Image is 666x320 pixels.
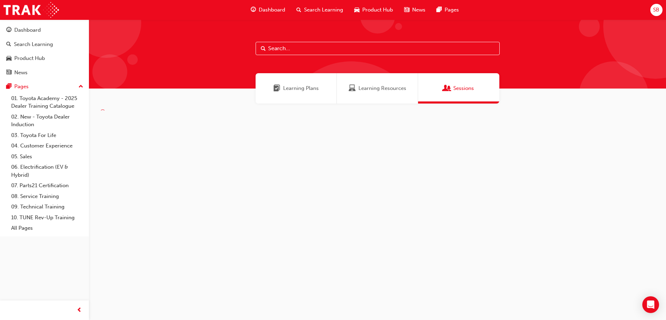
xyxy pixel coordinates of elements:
[8,130,86,141] a: 03. Toyota For Life
[78,82,83,91] span: up-icon
[296,6,301,14] span: search-icon
[14,40,53,48] div: Search Learning
[8,191,86,202] a: 08. Service Training
[418,73,499,104] a: SessionsSessions
[8,201,86,212] a: 09. Technical Training
[653,6,659,14] span: SB
[8,223,86,234] a: All Pages
[14,54,45,62] div: Product Hub
[14,83,29,91] div: Pages
[259,6,285,14] span: Dashboard
[3,38,86,51] a: Search Learning
[6,41,11,48] span: search-icon
[8,180,86,191] a: 07. Parts21 Certification
[354,6,360,14] span: car-icon
[14,26,41,34] div: Dashboard
[3,52,86,65] a: Product Hub
[291,3,349,17] a: search-iconSearch Learning
[3,24,86,37] a: Dashboard
[8,112,86,130] a: 02. New - Toyota Dealer Induction
[453,84,474,92] span: Sessions
[304,6,343,14] span: Search Learning
[6,84,12,90] span: pages-icon
[6,55,12,62] span: car-icon
[444,84,451,92] span: Sessions
[14,69,28,77] div: News
[362,6,393,14] span: Product Hub
[8,93,86,112] a: 01. Toyota Academy - 2025 Dealer Training Catalogue
[261,45,266,53] span: Search
[256,73,337,104] a: Learning PlansLearning Plans
[642,296,659,313] div: Open Intercom Messenger
[3,22,86,80] button: DashboardSearch LearningProduct HubNews
[650,4,663,16] button: SB
[8,162,86,180] a: 06. Electrification (EV & Hybrid)
[349,84,356,92] span: Learning Resources
[431,3,464,17] a: pages-iconPages
[256,42,500,55] input: Search...
[437,6,442,14] span: pages-icon
[3,80,86,93] button: Pages
[445,6,459,14] span: Pages
[3,2,59,18] img: Trak
[358,84,406,92] span: Learning Resources
[8,212,86,223] a: 10. TUNE Rev-Up Training
[349,3,399,17] a: car-iconProduct Hub
[412,6,425,14] span: News
[273,84,280,92] span: Learning Plans
[8,140,86,151] a: 04. Customer Experience
[404,6,409,14] span: news-icon
[283,84,319,92] span: Learning Plans
[399,3,431,17] a: news-iconNews
[245,3,291,17] a: guage-iconDashboard
[6,70,12,76] span: news-icon
[77,306,82,315] span: prev-icon
[337,73,418,104] a: Learning ResourcesLearning Resources
[3,66,86,79] a: News
[6,27,12,33] span: guage-icon
[251,6,256,14] span: guage-icon
[8,151,86,162] a: 05. Sales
